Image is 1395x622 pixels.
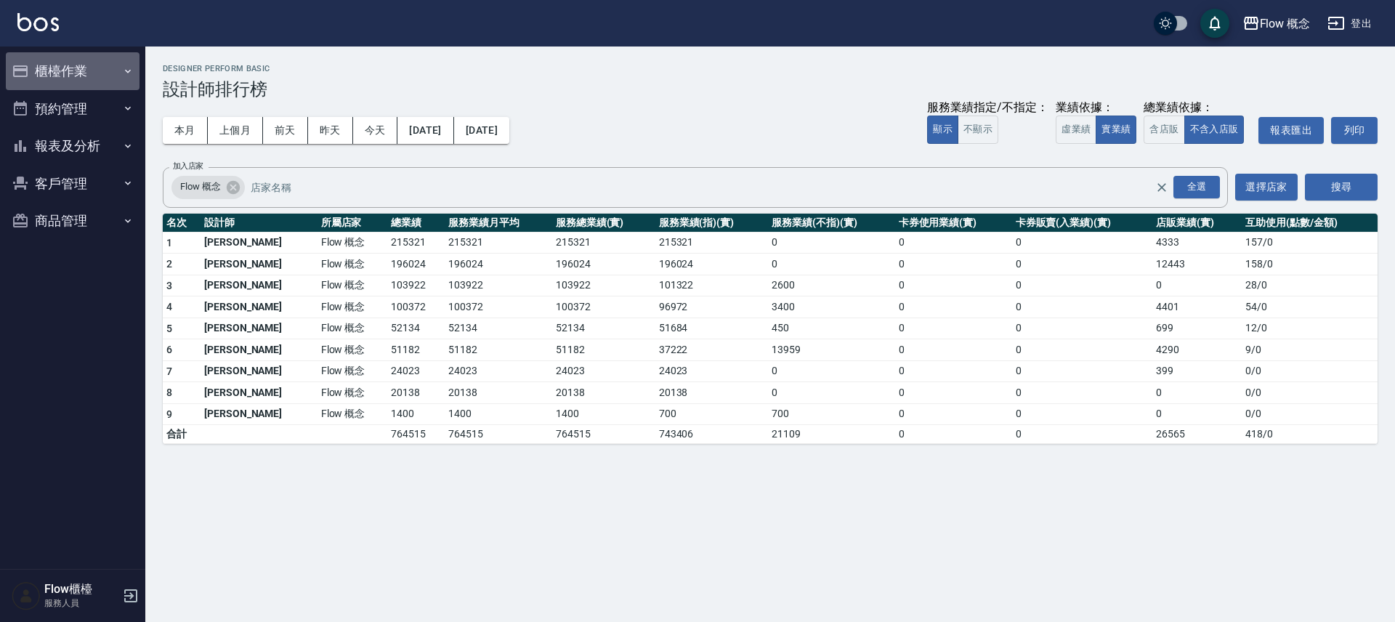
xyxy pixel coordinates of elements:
[655,254,768,275] td: 196024
[1152,403,1242,425] td: 0
[1012,275,1153,296] td: 0
[387,232,445,254] td: 215321
[445,425,551,444] td: 764515
[318,275,388,296] td: Flow 概念
[166,323,172,334] span: 5
[166,408,172,420] span: 9
[1144,116,1184,144] button: 含店販
[768,360,895,382] td: 0
[1260,15,1311,33] div: Flow 概念
[1012,296,1153,318] td: 0
[655,296,768,318] td: 96972
[552,296,655,318] td: 100372
[1237,9,1317,39] button: Flow 概念
[552,232,655,254] td: 215321
[387,254,445,275] td: 196024
[655,275,768,296] td: 101322
[171,176,245,199] div: Flow 概念
[163,425,201,444] td: 合計
[655,403,768,425] td: 700
[768,403,895,425] td: 700
[387,425,445,444] td: 764515
[166,301,172,312] span: 4
[552,318,655,339] td: 52134
[1012,254,1153,275] td: 0
[552,360,655,382] td: 24023
[387,403,445,425] td: 1400
[1242,214,1378,233] th: 互助使用(點數/金額)
[655,382,768,404] td: 20138
[895,403,1012,425] td: 0
[1322,10,1378,37] button: 登出
[163,79,1378,100] h3: 設計師排行榜
[445,318,551,339] td: 52134
[768,339,895,361] td: 13959
[454,117,509,144] button: [DATE]
[397,117,453,144] button: [DATE]
[1258,117,1324,144] a: 報表匯出
[445,296,551,318] td: 100372
[445,214,551,233] th: 服務業績月平均
[166,344,172,355] span: 6
[1152,254,1242,275] td: 12443
[166,365,172,377] span: 7
[173,161,203,171] label: 加入店家
[1012,339,1153,361] td: 0
[1152,296,1242,318] td: 4401
[927,100,1048,116] div: 服務業績指定/不指定：
[655,214,768,233] th: 服務業績(指)(實)
[166,237,172,249] span: 1
[895,425,1012,444] td: 0
[768,254,895,275] td: 0
[387,275,445,296] td: 103922
[263,117,308,144] button: 前天
[768,425,895,444] td: 21109
[1200,9,1229,38] button: save
[166,387,172,398] span: 8
[1012,382,1153,404] td: 0
[6,165,139,203] button: 客戶管理
[201,382,318,404] td: [PERSON_NAME]
[201,296,318,318] td: [PERSON_NAME]
[166,280,172,291] span: 3
[1184,116,1245,144] button: 不含入店販
[201,214,318,233] th: 設計師
[1242,296,1378,318] td: 54 / 0
[1242,360,1378,382] td: 0 / 0
[768,232,895,254] td: 0
[387,296,445,318] td: 100372
[768,318,895,339] td: 450
[387,318,445,339] td: 52134
[1056,116,1096,144] button: 虛業績
[445,254,551,275] td: 196024
[895,275,1012,296] td: 0
[1096,116,1136,144] button: 實業績
[655,360,768,382] td: 24023
[895,339,1012,361] td: 0
[1012,360,1153,382] td: 0
[1242,403,1378,425] td: 0 / 0
[1152,232,1242,254] td: 4333
[1012,403,1153,425] td: 0
[387,214,445,233] th: 總業績
[308,117,353,144] button: 昨天
[201,254,318,275] td: [PERSON_NAME]
[387,360,445,382] td: 24023
[445,339,551,361] td: 51182
[318,214,388,233] th: 所屬店家
[552,339,655,361] td: 51182
[1242,254,1378,275] td: 158 / 0
[201,339,318,361] td: [PERSON_NAME]
[1242,232,1378,254] td: 157 / 0
[163,64,1378,73] h2: Designer Perform Basic
[318,382,388,404] td: Flow 概念
[318,360,388,382] td: Flow 概念
[768,275,895,296] td: 2600
[171,179,230,194] span: Flow 概念
[387,339,445,361] td: 51182
[166,258,172,270] span: 2
[1056,100,1136,116] div: 業績依據：
[1242,339,1378,361] td: 9 / 0
[1242,318,1378,339] td: 12 / 0
[1152,360,1242,382] td: 399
